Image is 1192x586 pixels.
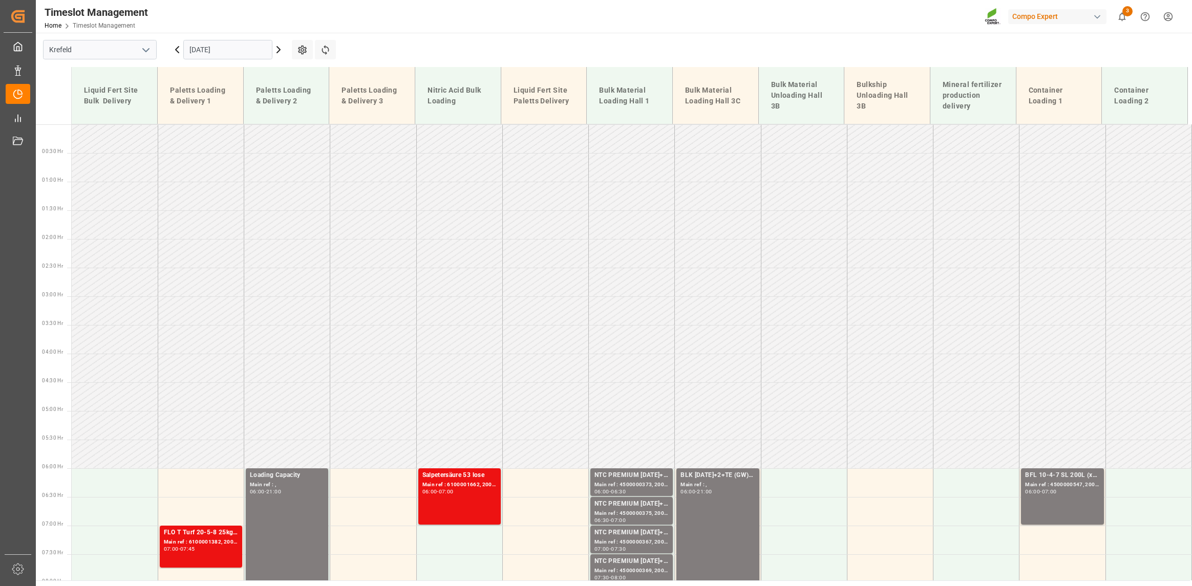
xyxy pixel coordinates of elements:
div: Paletts Loading & Delivery 1 [166,81,235,111]
div: NTC PREMIUM [DATE]+3+TE BULK [594,528,669,538]
div: Main ref : 4500000547, 2000000447 [1025,481,1099,489]
div: - [695,489,697,494]
div: Compo Expert [1008,9,1106,24]
div: - [609,547,611,551]
div: - [1040,489,1041,494]
div: 06:00 [250,489,265,494]
div: Bulk Material Loading Hall 3C [681,81,750,111]
div: Bulk Material Unloading Hall 3B [767,75,836,116]
div: Liquid Fert Site Paletts Delivery [509,81,579,111]
div: Main ref : , [250,481,324,489]
div: - [179,547,180,551]
span: 06:00 Hr [42,464,63,469]
div: 06:00 [422,489,437,494]
div: Paletts Loading & Delivery 2 [252,81,321,111]
div: NTC PREMIUM [DATE]+3+TE BULK [594,556,669,567]
div: 07:30 [594,575,609,580]
div: Nitric Acid Bulk Loading [423,81,493,111]
div: Container Loading 2 [1110,81,1179,111]
span: 01:30 Hr [42,206,63,211]
span: 07:30 Hr [42,550,63,555]
span: 05:30 Hr [42,435,63,441]
div: Main ref : 4500000373, 2000000279 [594,481,669,489]
div: 21:00 [697,489,712,494]
div: Main ref : 4500000369, 2000000279 [594,567,669,575]
div: Paletts Loading & Delivery 3 [337,81,407,111]
div: 07:45 [180,547,195,551]
span: 03:30 Hr [42,320,63,326]
div: Container Loading 1 [1025,81,1094,111]
span: 00:30 Hr [42,148,63,154]
div: - [609,489,611,494]
span: 04:30 Hr [42,378,63,383]
input: DD.MM.YYYY [183,40,272,59]
div: 07:30 [611,547,626,551]
div: 07:00 [1042,489,1057,494]
span: 05:00 Hr [42,406,63,412]
span: 06:30 Hr [42,492,63,498]
div: - [437,489,438,494]
img: Screenshot%202023-09-29%20at%2010.02.21.png_1712312052.png [985,8,1001,26]
button: show 3 new notifications [1111,5,1134,28]
button: open menu [138,42,153,58]
div: Liquid Fert Site Bulk Delivery [80,81,149,111]
button: Compo Expert [1008,7,1111,26]
div: Timeslot Management [45,5,148,20]
div: 06:30 [611,489,626,494]
div: - [265,489,266,494]
div: Main ref : 4500000375, 2000000279 [594,509,669,518]
a: Home [45,22,61,29]
span: 04:00 Hr [42,349,63,355]
div: 07:00 [594,547,609,551]
div: Main ref : , [680,481,755,489]
div: NTC PREMIUM [DATE]+3+TE BULK [594,470,669,481]
div: 06:00 [1025,489,1040,494]
span: 02:00 Hr [42,234,63,240]
span: 02:30 Hr [42,263,63,269]
div: BLK [DATE]+2+TE (GW) BULK [680,470,755,481]
span: 07:00 Hr [42,521,63,527]
div: 06:00 [594,489,609,494]
div: Mineral fertilizer production delivery [939,75,1008,116]
div: Salpetersäure 53 lose [422,470,497,481]
span: 3 [1122,6,1133,16]
div: - [609,575,611,580]
div: 06:30 [594,518,609,523]
input: Type to search/select [43,40,157,59]
span: 03:00 Hr [42,292,63,297]
div: Loading Capacity [250,470,324,481]
div: FLO T Turf 20-5-8 25kg (x42) INT;BC HIGH K [DATE] 9M 25kg (x42) INT;FTL SP 18-5-8 25kg (x40) INT;... [164,528,238,538]
div: Main ref : 6100001662, 2000001410 [422,481,497,489]
div: 07:00 [164,547,179,551]
div: 21:00 [266,489,281,494]
div: NTC PREMIUM [DATE]+3+TE BULK [594,499,669,509]
span: 01:00 Hr [42,177,63,183]
div: - [609,518,611,523]
div: Bulk Material Loading Hall 1 [595,81,664,111]
span: 08:00 Hr [42,578,63,584]
div: 06:00 [680,489,695,494]
div: 07:00 [439,489,454,494]
div: Bulkship Unloading Hall 3B [853,75,922,116]
div: Main ref : 4500000367, 2000000279 [594,538,669,547]
div: BFL 10-4-7 SL 200L (x4)TW ISPM;BFL 34 SL 27-0-0 +TE 200L (x4) TW;BFL Costi SL 20L (x48) D,A,CH,EN... [1025,470,1099,481]
button: Help Center [1134,5,1157,28]
div: 08:00 [611,575,626,580]
div: 07:00 [611,518,626,523]
div: Main ref : 6100001382, 2000000488; [164,538,238,547]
